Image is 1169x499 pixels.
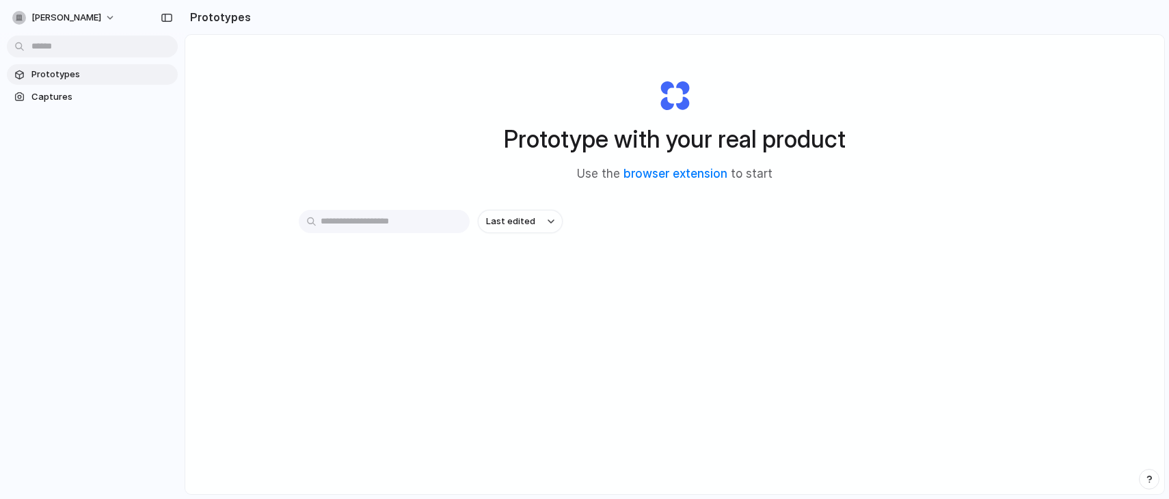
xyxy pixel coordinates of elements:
[577,165,772,183] span: Use the to start
[31,68,172,81] span: Prototypes
[185,9,251,25] h2: Prototypes
[7,87,178,107] a: Captures
[486,215,535,228] span: Last edited
[504,121,846,157] h1: Prototype with your real product
[31,90,172,104] span: Captures
[478,210,563,233] button: Last edited
[7,64,178,85] a: Prototypes
[31,11,101,25] span: [PERSON_NAME]
[7,7,122,29] button: [PERSON_NAME]
[623,167,727,180] a: browser extension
